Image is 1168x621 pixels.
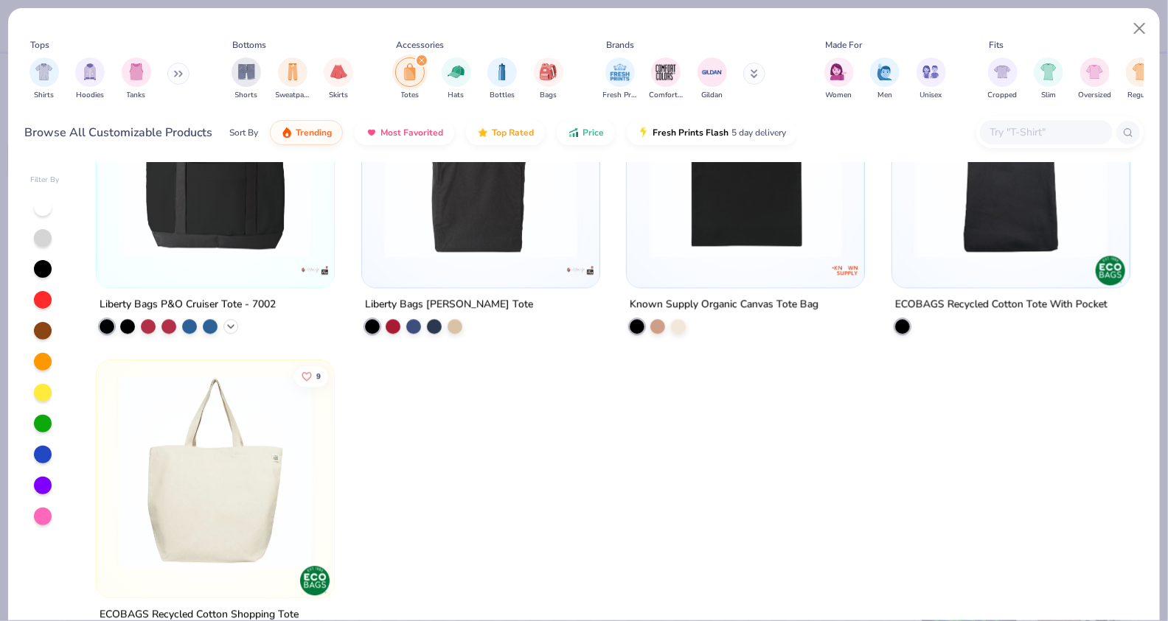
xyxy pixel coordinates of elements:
img: Hats Image [448,63,465,80]
img: Unisex Image [922,63,939,80]
img: Shorts Image [238,63,255,80]
div: filter for Shorts [232,57,261,101]
div: filter for Gildan [698,57,727,101]
img: Hoodies Image [82,63,98,80]
button: filter button [29,57,59,101]
img: ECOBAGS logo [300,565,330,594]
img: 24e92d39-60ac-4e7c-be29-2e95d78d0b5f [111,65,319,258]
img: Totes Image [402,63,418,80]
img: ECOBAGS logo [1096,255,1125,284]
span: Shorts [235,90,258,101]
div: filter for Hoodies [75,57,105,101]
span: 9 [316,372,321,379]
button: filter button [232,57,261,101]
div: filter for Slim [1034,57,1063,101]
button: Trending [270,120,343,145]
div: Tops [30,38,49,52]
div: filter for Bags [534,57,563,101]
div: filter for Fresh Prints [603,57,637,101]
div: filter for Oversized [1078,57,1111,101]
span: Women [826,90,852,101]
div: filter for Bottles [487,57,517,101]
button: filter button [442,57,471,101]
button: filter button [988,57,1018,101]
div: filter for Skirts [324,57,353,101]
button: filter button [917,57,946,101]
img: Shirts Image [35,63,52,80]
div: filter for Men [870,57,900,101]
div: ECOBAGS Recycled Cotton Tote With Pocket [895,295,1108,313]
div: Sort By [229,126,258,139]
button: filter button [1034,57,1063,101]
div: filter for Cropped [988,57,1018,101]
img: Skirts Image [330,63,347,80]
div: filter for Women [824,57,854,101]
button: Price [557,120,615,145]
button: filter button [824,57,854,101]
span: Shirts [34,90,54,101]
span: Oversized [1078,90,1111,101]
span: Sweatpants [276,90,310,101]
span: Unisex [920,90,942,101]
div: Made For [825,38,862,52]
img: Regular Image [1133,63,1150,80]
div: Browse All Customizable Products [25,124,213,141]
span: Hoodies [76,90,104,101]
img: cd0a6648-fe2e-4bc7-8c13-ff4d0a5f024c [642,65,849,258]
button: filter button [1078,57,1111,101]
button: Most Favorited [355,120,454,145]
input: Try "T-Shirt" [989,124,1102,141]
span: Fresh Prints Flash [653,127,729,138]
div: Bottoms [233,38,267,52]
button: Top Rated [466,120,545,145]
img: ba338c23-8107-4d22-85df-6a05405b69f1 [907,65,1115,258]
button: filter button [649,57,683,101]
div: filter for Comfort Colors [649,57,683,101]
div: Fits [989,38,1004,52]
div: Liberty Bags [PERSON_NAME] Tote [365,295,533,313]
img: most_fav.gif [366,127,378,138]
img: f5cfb1e4-e1cd-40b9-85e0-1c178d06677e [111,374,319,567]
span: Tanks [127,90,146,101]
div: filter for Unisex [917,57,946,101]
span: Gildan [701,90,723,101]
button: filter button [395,57,425,101]
img: 42d56a04-b660-44f9-8ef7-304a51b6a760 [377,65,585,258]
span: Top Rated [492,127,534,138]
img: Oversized Image [1086,63,1103,80]
span: Comfort Colors [649,90,683,101]
img: TopRated.gif [477,127,489,138]
span: Men [877,90,892,101]
img: Bottles Image [494,63,510,80]
img: Known Supply logo [830,255,860,284]
button: filter button [603,57,637,101]
div: Brands [606,38,634,52]
span: Bags [540,90,557,101]
img: Fresh Prints Image [609,61,631,83]
button: filter button [324,57,353,101]
div: filter for Regular [1126,57,1155,101]
button: filter button [487,57,517,101]
img: Gildan Image [701,61,723,83]
span: 5 day delivery [731,124,786,141]
img: Liberty Bags logo [565,255,594,284]
img: Liberty Bags logo [300,255,330,284]
div: Filter By [30,175,60,186]
img: Cropped Image [994,63,1011,80]
button: filter button [122,57,151,101]
div: filter for Totes [395,57,425,101]
span: Bottles [490,90,515,101]
span: Price [583,127,604,138]
div: Known Supply Organic Canvas Tote Bag [630,295,818,313]
div: filter for Shirts [29,57,59,101]
span: Fresh Prints [603,90,637,101]
img: Men Image [877,63,893,80]
button: filter button [534,57,563,101]
div: filter for Hats [442,57,471,101]
div: filter for Tanks [122,57,151,101]
img: trending.gif [281,127,293,138]
img: Women Image [830,63,847,80]
img: Sweatpants Image [285,63,301,80]
span: Regular [1127,90,1154,101]
span: Hats [448,90,465,101]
